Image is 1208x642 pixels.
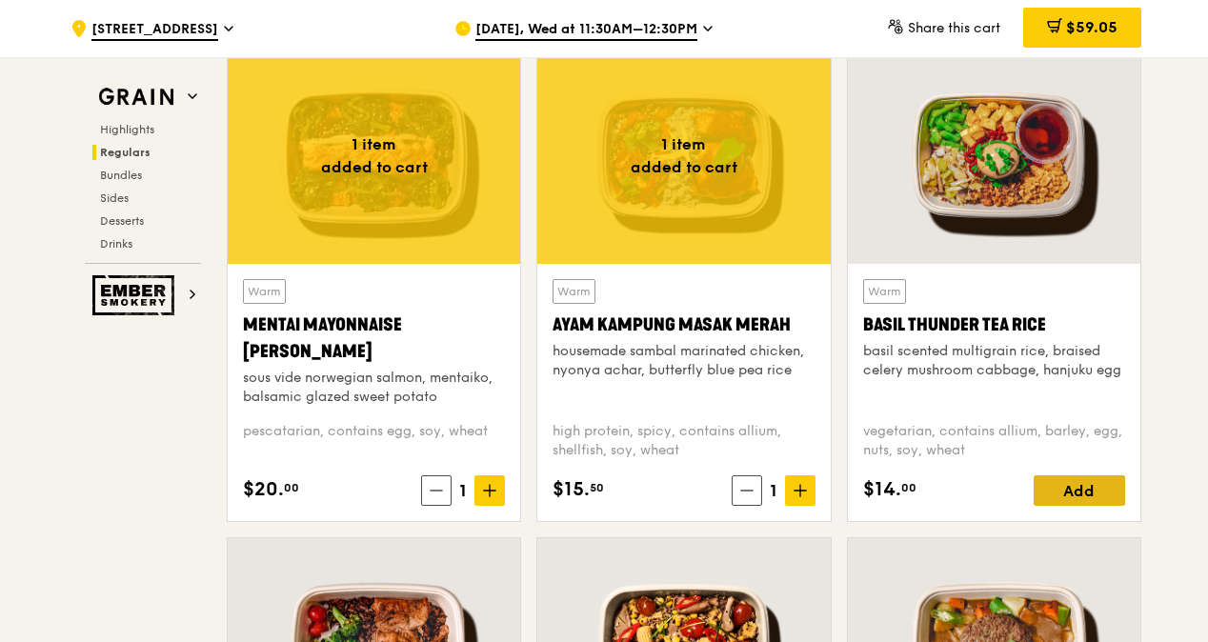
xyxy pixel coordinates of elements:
div: Basil Thunder Tea Rice [863,311,1125,338]
span: Share this cart [908,20,1000,36]
div: Warm [863,279,906,304]
div: high protein, spicy, contains allium, shellfish, soy, wheat [553,422,815,460]
span: Sides [100,191,129,205]
span: [STREET_ADDRESS] [91,20,218,41]
span: Desserts [100,214,144,228]
span: 00 [284,480,299,495]
span: $20. [243,475,284,504]
div: pescatarian, contains egg, soy, wheat [243,422,505,460]
span: $15. [553,475,590,504]
span: $14. [863,475,901,504]
div: housemade sambal marinated chicken, nyonya achar, butterfly blue pea rice [553,342,815,380]
span: Drinks [100,237,132,251]
div: Warm [243,279,286,304]
div: vegetarian, contains allium, barley, egg, nuts, soy, wheat [863,422,1125,460]
span: [DATE], Wed at 11:30AM–12:30PM [475,20,697,41]
span: Bundles [100,169,142,182]
span: Highlights [100,123,154,136]
div: Ayam Kampung Masak Merah [553,311,815,338]
div: basil scented multigrain rice, braised celery mushroom cabbage, hanjuku egg [863,342,1125,380]
img: Grain web logo [92,80,180,114]
img: Ember Smokery web logo [92,275,180,315]
span: 1 [762,477,785,504]
span: Regulars [100,146,151,159]
span: $59.05 [1066,18,1117,36]
div: Add [1034,475,1125,506]
span: 1 [452,477,474,504]
div: sous vide norwegian salmon, mentaiko, balsamic glazed sweet potato [243,369,505,407]
span: 50 [590,480,604,495]
div: Warm [553,279,595,304]
div: Mentai Mayonnaise [PERSON_NAME] [243,311,505,365]
span: 00 [901,480,916,495]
